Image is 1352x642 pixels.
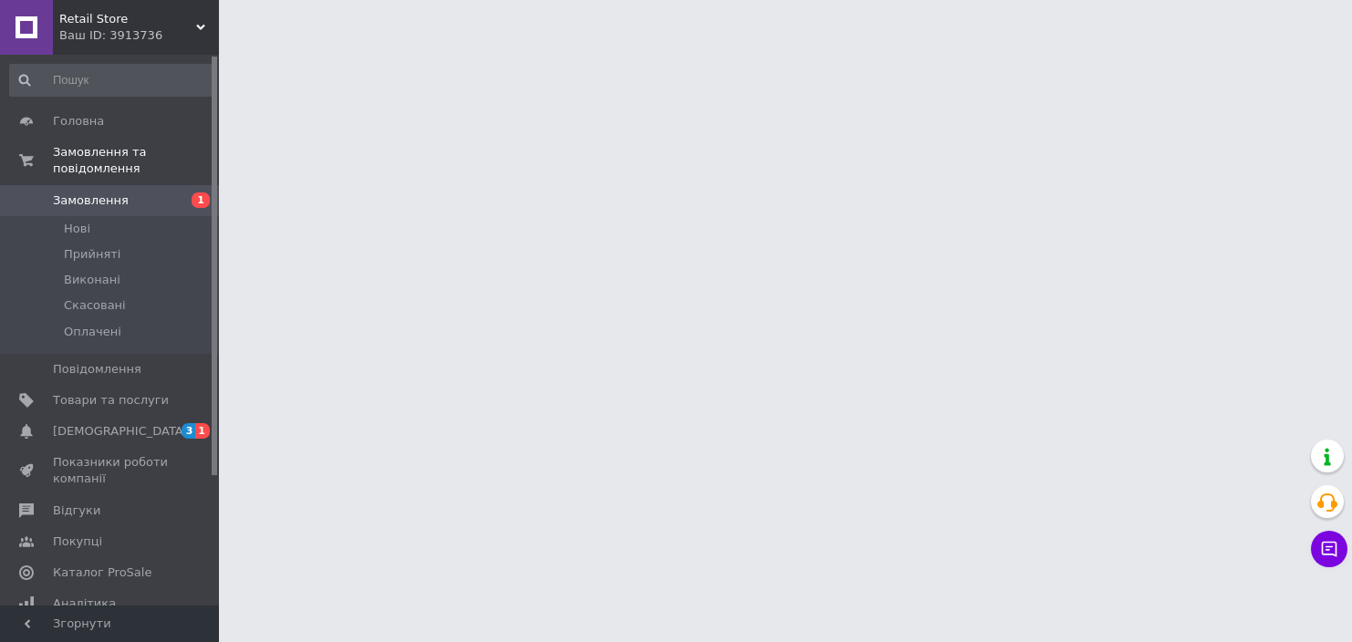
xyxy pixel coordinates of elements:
span: Головна [53,113,104,129]
span: Нові [64,221,90,237]
span: Замовлення та повідомлення [53,144,219,177]
span: Аналітика [53,595,116,612]
span: Оплачені [64,324,121,340]
span: Каталог ProSale [53,564,151,581]
span: Товари та послуги [53,392,169,409]
span: Відгуки [53,502,100,519]
span: Показники роботи компанії [53,454,169,487]
div: Ваш ID: 3913736 [59,27,219,44]
button: Чат з покупцем [1311,531,1347,567]
span: Retail Store [59,11,196,27]
span: Прийняті [64,246,120,263]
span: Повідомлення [53,361,141,378]
span: Замовлення [53,192,129,209]
span: 3 [182,423,196,439]
span: Виконані [64,272,120,288]
span: Покупці [53,533,102,550]
span: Скасовані [64,297,126,314]
input: Пошук [9,64,215,97]
span: 1 [195,423,210,439]
span: [DEMOGRAPHIC_DATA] [53,423,188,440]
span: 1 [192,192,210,208]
